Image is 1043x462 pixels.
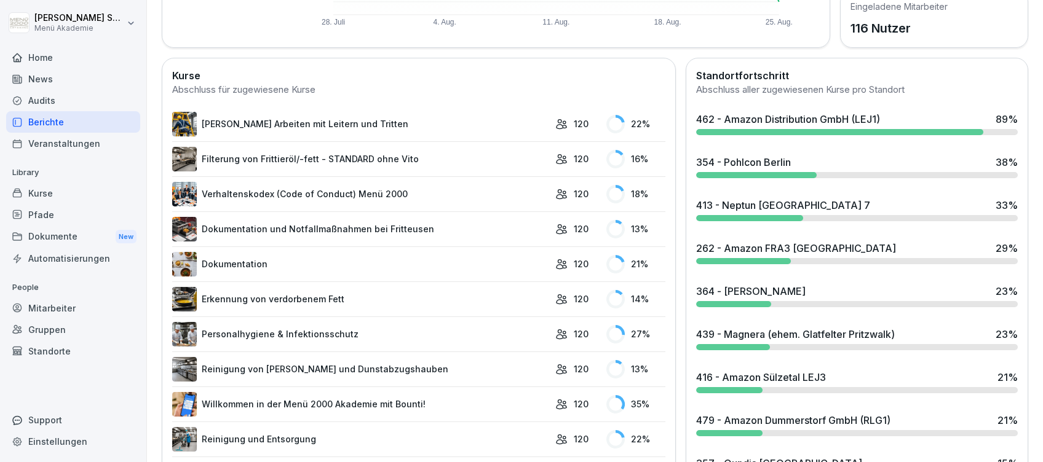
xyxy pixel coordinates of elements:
text: 4. Aug. [434,18,456,26]
div: 21 % [997,370,1018,385]
p: 120 [574,362,589,375]
a: Audits [6,90,140,111]
a: Willkommen in der Menü 2000 Akademie mit Bounti! [172,392,549,417]
div: 354 - Pohlcon Berlin [696,155,791,170]
img: tq1iwfpjw7gb8q143pboqzza.png [172,322,197,346]
a: DokumenteNew [6,225,140,248]
text: 18. Aug. [654,18,681,26]
div: 35 % [606,395,665,413]
a: Automatisierungen [6,248,140,269]
h2: Kurse [172,68,665,83]
div: 21 % [606,255,665,273]
a: [PERSON_NAME] Arbeiten mit Leitern und Tritten [172,112,549,136]
a: 439 - Magnera (ehem. Glatfelter Pritzwalk)23% [691,322,1023,355]
a: Personalhygiene & Infektionsschutz [172,322,549,346]
div: 21 % [997,413,1018,428]
img: v7bxruicv7vvt4ltkcopmkzf.png [172,112,197,136]
div: Support [6,409,140,431]
div: 33 % [996,198,1018,213]
p: 120 [574,187,589,200]
a: Home [6,47,140,68]
div: 23 % [996,284,1018,299]
a: Filterung von Frittieröl/-fett - STANDARD ohne Vito [172,147,549,171]
div: Dokumente [6,225,140,248]
a: Mitarbeiter [6,297,140,319]
p: Menü Akademie [34,24,124,33]
h2: Standortfortschritt [696,68,1018,83]
text: 25. Aug. [766,18,793,26]
p: 120 [574,433,589,445]
p: 120 [574,397,589,410]
div: 22 % [606,430,665,448]
div: 89 % [996,112,1018,127]
a: Dokumentation [172,252,549,276]
a: News [6,68,140,90]
img: hh3kvobgi93e94d22i1c6810.png [172,182,197,206]
p: 120 [574,117,589,130]
a: Einstellungen [6,431,140,452]
p: People [6,278,140,297]
a: 479 - Amazon Dummerstorf GmbH (RLG1)21% [691,408,1023,441]
p: 116 Nutzer [851,19,948,37]
div: 462 - Amazon Distribution GmbH (LEJ1) [696,112,880,127]
p: [PERSON_NAME] Schülzke [34,13,124,23]
a: Dokumentation und Notfallmaßnahmen bei Fritteusen [172,217,549,241]
a: Verhaltenskodex (Code of Conduct) Menü 2000 [172,182,549,206]
a: 413 - Neptun [GEOGRAPHIC_DATA] 733% [691,193,1023,226]
div: New [116,230,137,244]
a: Berichte [6,111,140,133]
img: vqex8dna0ap6n9z3xzcqrj3m.png [172,287,197,311]
a: Gruppen [6,319,140,340]
div: 29 % [996,241,1018,256]
div: 364 - [PERSON_NAME] [696,284,806,299]
p: 120 [574,327,589,340]
a: Kurse [6,182,140,204]
img: lnrteyew03wyeg2dvomajll7.png [172,147,197,171]
a: Veranstaltungen [6,133,140,154]
text: 11. Aug. [542,18,569,26]
div: 479 - Amazon Dummerstorf GmbH (RLG1) [696,413,890,428]
a: 416 - Amazon Sülzetal LEJ321% [691,365,1023,398]
p: Library [6,163,140,182]
p: 120 [574,292,589,305]
a: 462 - Amazon Distribution GmbH (LEJ1)89% [691,107,1023,140]
p: 120 [574,257,589,270]
div: 13 % [606,360,665,378]
a: Pfade [6,204,140,225]
p: 120 [574,222,589,235]
div: 439 - Magnera (ehem. Glatfelter Pritzwalk) [696,327,895,342]
img: jg117puhp44y4en97z3zv7dk.png [172,252,197,276]
img: xh3bnih80d1pxcetv9zsuevg.png [172,392,197,417]
a: 262 - Amazon FRA3 [GEOGRAPHIC_DATA]29% [691,236,1023,269]
div: 38 % [996,155,1018,170]
a: 354 - Pohlcon Berlin38% [691,150,1023,183]
text: 28. Juli [322,18,345,26]
div: 14 % [606,290,665,308]
img: nskg7vq6i7f4obzkcl4brg5j.png [172,427,197,452]
div: Abschluss für zugewiesene Kurse [172,83,665,97]
div: 16 % [606,150,665,168]
a: Reinigung von [PERSON_NAME] und Dunstabzugshauben [172,357,549,382]
img: t30obnioake0y3p0okzoia1o.png [172,217,197,241]
div: 22 % [606,115,665,133]
a: Erkennung von verdorbenem Fett [172,287,549,311]
div: 23 % [996,327,1018,342]
a: Standorte [6,340,140,362]
div: 27 % [606,325,665,343]
a: Reinigung und Entsorgung [172,427,549,452]
div: 18 % [606,185,665,203]
img: mfnj94a6vgl4cypi86l5ezmw.png [172,357,197,382]
div: 413 - Neptun [GEOGRAPHIC_DATA] 7 [696,198,870,213]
